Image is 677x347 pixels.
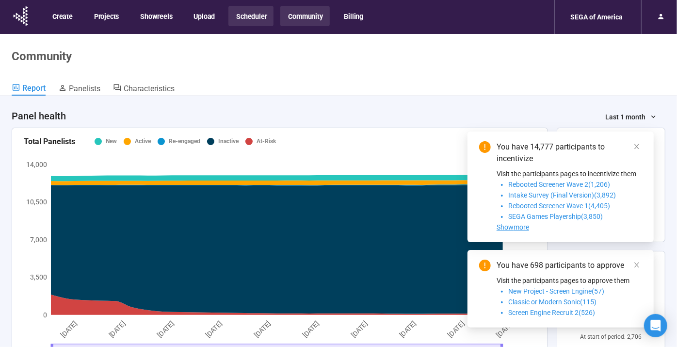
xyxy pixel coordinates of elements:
a: Panelists [58,83,100,96]
button: Projects [86,6,126,26]
span: Panelists [69,84,100,93]
button: Last 1 month [597,109,665,125]
div: You have 698 participants to approve [497,260,642,271]
span: Intake Survey (Final Version)(3,892) [508,191,616,199]
button: Showreels [132,6,179,26]
div: SEGA of America [564,8,629,26]
div: New [106,137,117,146]
p: Visit the participants pages to approve them [497,275,642,286]
div: At start of period: 2,706 [569,332,653,342]
div: At-Risk [257,137,276,146]
span: Screen Engine Recruit 2(526) [508,309,595,316]
span: Rebooted Screener Wave 1(4,405) [508,202,610,210]
tspan: 10,500 [26,198,47,206]
button: Scheduler [228,6,274,26]
span: Last 1 month [605,112,645,122]
span: New Project - Screen Engine(57) [508,287,604,295]
span: SEGA Games Playership(3,850) [508,213,603,220]
tspan: 7,000 [30,236,47,244]
span: Report [22,83,46,93]
div: Active [135,137,151,146]
tspan: [DATE] [301,319,321,339]
tspan: [DATE] [253,319,272,339]
span: exclamation-circle [479,141,491,153]
h1: Community [12,50,72,63]
a: Characteristics [113,83,175,96]
tspan: 3,500 [30,273,47,281]
a: Report [12,83,46,96]
span: Showmore [497,223,529,231]
tspan: [DATE] [350,319,369,339]
button: Billing [337,6,371,26]
div: Inactive [218,137,239,146]
p: Visit the participants pages to incentivize them [497,168,642,179]
tspan: [DATE] [59,319,79,339]
tspan: [DATE] [398,319,418,339]
span: exclamation-circle [479,260,491,271]
span: Classic or Modern Sonic(115) [508,298,596,306]
tspan: 14,000 [26,161,47,168]
tspan: [DATE] [156,319,175,339]
tspan: [DATE] [446,319,466,339]
div: Open Intercom Messenger [644,314,667,337]
div: Total Panelists [24,135,75,148]
span: close [633,143,640,150]
span: Rebooted Screener Wave 2(1,206) [508,181,610,188]
span: Characteristics [124,84,175,93]
button: Community [280,6,329,26]
tspan: [DATE] [107,319,127,339]
button: Create [45,6,80,26]
h4: Panel health [12,109,66,123]
tspan: [DATE] [204,319,224,339]
div: You have 14,777 participants to incentivize [497,141,642,165]
tspan: 0 [43,311,47,319]
div: Re-engaged [169,137,200,146]
tspan: [DATE] [495,319,514,339]
span: close [633,262,640,268]
button: Upload [186,6,222,26]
